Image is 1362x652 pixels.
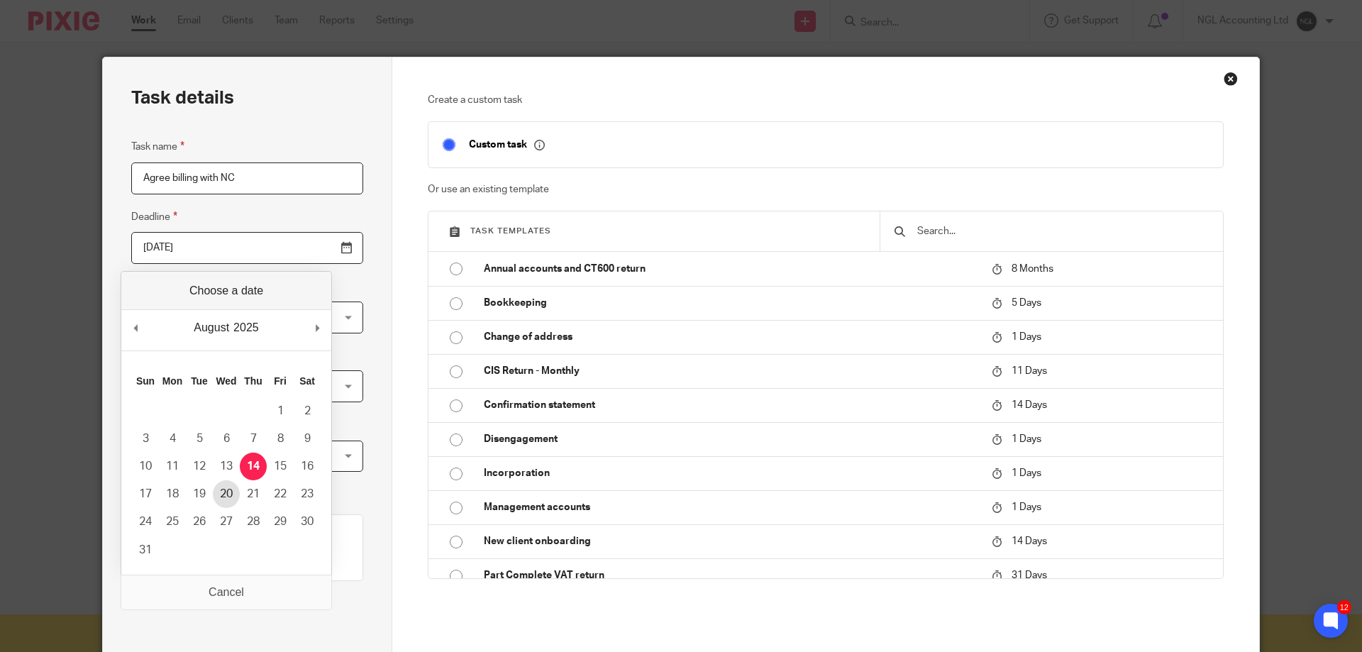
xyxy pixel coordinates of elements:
span: Task templates [470,227,551,235]
input: Search... [916,223,1209,239]
p: Part Complete VAT return [484,568,978,582]
input: Use the arrow keys to pick a date [131,232,363,264]
button: 18 [159,480,186,508]
button: 26 [186,508,213,536]
p: Create a custom task [428,93,1224,107]
button: 19 [186,480,213,508]
span: 14 Days [1012,400,1047,410]
label: Deadline [131,209,177,225]
div: Close this dialog window [1224,72,1238,86]
div: 2025 [231,317,261,338]
p: CIS Return - Monthly [484,364,978,378]
p: Disengagement [484,432,978,446]
button: 31 [132,536,159,564]
p: Management accounts [484,500,978,514]
button: 17 [132,480,159,508]
span: 1 Days [1012,468,1041,478]
p: Incorporation [484,466,978,480]
button: 8 [267,425,294,453]
span: 1 Days [1012,332,1041,342]
button: 7 [240,425,267,453]
button: 11 [159,453,186,480]
button: 29 [267,508,294,536]
button: 6 [213,425,240,453]
p: Custom task [469,138,545,151]
button: 24 [132,508,159,536]
p: New client onboarding [484,534,978,548]
button: 12 [186,453,213,480]
abbr: Sunday [136,375,155,387]
button: 16 [294,453,321,480]
span: 1 Days [1012,502,1041,512]
button: 21 [240,480,267,508]
abbr: Friday [274,375,287,387]
button: 13 [213,453,240,480]
p: Change of address [484,330,978,344]
button: 4 [159,425,186,453]
button: 3 [132,425,159,453]
span: 8 Months [1012,264,1053,274]
button: 27 [213,508,240,536]
span: 11 Days [1012,366,1047,376]
div: August [192,317,231,338]
abbr: Wednesday [216,375,236,387]
abbr: Tuesday [191,375,208,387]
button: 10 [132,453,159,480]
span: 14 Days [1012,536,1047,546]
span: 31 Days [1012,570,1047,580]
h2: Task details [131,86,234,110]
span: 5 Days [1012,298,1041,308]
button: 22 [267,480,294,508]
button: Previous Month [128,317,143,338]
button: 2 [294,397,321,425]
button: 1 [267,397,294,425]
button: 20 [213,480,240,508]
button: 14 [240,453,267,480]
button: 30 [294,508,321,536]
abbr: Monday [162,375,182,387]
abbr: Saturday [299,375,315,387]
button: 9 [294,425,321,453]
abbr: Thursday [244,375,262,387]
p: Confirmation statement [484,398,978,412]
p: Or use an existing template [428,182,1224,197]
p: Bookkeeping [484,296,978,310]
p: Annual accounts and CT600 return [484,262,978,276]
button: 25 [159,508,186,536]
span: 1 Days [1012,434,1041,444]
input: Task name [131,162,363,194]
button: 28 [240,508,267,536]
button: Next Month [310,317,324,338]
button: 15 [267,453,294,480]
label: Task name [131,138,184,155]
button: 5 [186,425,213,453]
div: 12 [1337,600,1351,614]
button: 23 [294,480,321,508]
